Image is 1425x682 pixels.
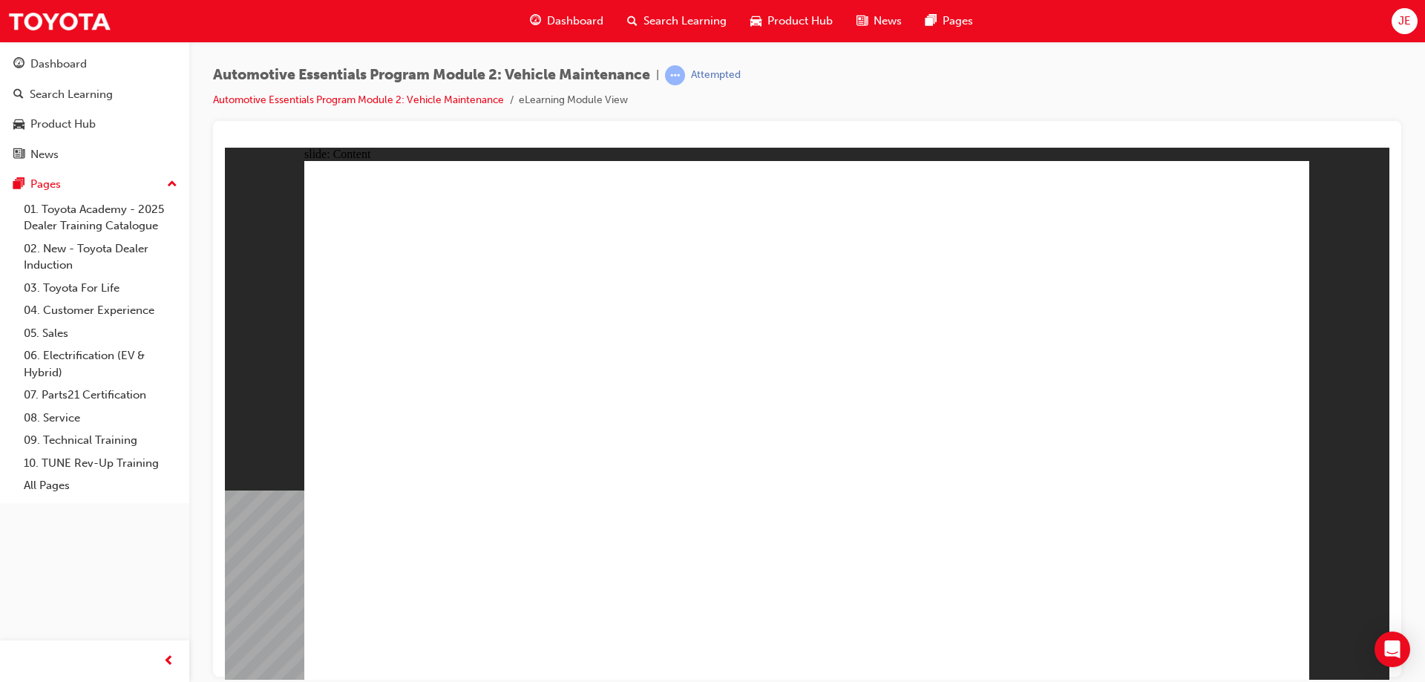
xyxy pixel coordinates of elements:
[643,13,727,30] span: Search Learning
[656,67,659,84] span: |
[767,13,833,30] span: Product Hub
[750,12,761,30] span: car-icon
[167,175,177,194] span: up-icon
[13,88,24,102] span: search-icon
[163,652,174,671] span: prev-icon
[615,6,738,36] a: search-iconSearch Learning
[18,299,183,322] a: 04. Customer Experience
[30,176,61,193] div: Pages
[738,6,845,36] a: car-iconProduct Hub
[530,12,541,30] span: guage-icon
[18,344,183,384] a: 06. Electrification (EV & Hybrid)
[6,171,183,198] button: Pages
[18,322,183,345] a: 05. Sales
[943,13,973,30] span: Pages
[30,116,96,133] div: Product Hub
[856,12,868,30] span: news-icon
[519,92,628,109] li: eLearning Module View
[7,4,111,38] img: Trak
[6,50,183,78] a: Dashboard
[13,178,24,191] span: pages-icon
[874,13,902,30] span: News
[547,13,603,30] span: Dashboard
[13,118,24,131] span: car-icon
[18,407,183,430] a: 08. Service
[845,6,914,36] a: news-iconNews
[6,141,183,168] a: News
[18,429,183,452] a: 09. Technical Training
[213,67,650,84] span: Automotive Essentials Program Module 2: Vehicle Maintenance
[13,148,24,162] span: news-icon
[914,6,985,36] a: pages-iconPages
[926,12,937,30] span: pages-icon
[518,6,615,36] a: guage-iconDashboard
[18,198,183,237] a: 01. Toyota Academy - 2025 Dealer Training Catalogue
[18,474,183,497] a: All Pages
[1375,632,1410,667] div: Open Intercom Messenger
[30,56,87,73] div: Dashboard
[18,452,183,475] a: 10. TUNE Rev-Up Training
[1398,13,1411,30] span: JE
[665,65,685,85] span: learningRecordVerb_ATTEMPT-icon
[18,277,183,300] a: 03. Toyota For Life
[6,81,183,108] a: Search Learning
[1392,8,1418,34] button: JE
[30,146,59,163] div: News
[30,86,113,103] div: Search Learning
[18,384,183,407] a: 07. Parts21 Certification
[6,111,183,138] a: Product Hub
[627,12,638,30] span: search-icon
[213,94,504,106] a: Automotive Essentials Program Module 2: Vehicle Maintenance
[13,58,24,71] span: guage-icon
[18,237,183,277] a: 02. New - Toyota Dealer Induction
[691,68,741,82] div: Attempted
[6,47,183,171] button: DashboardSearch LearningProduct HubNews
